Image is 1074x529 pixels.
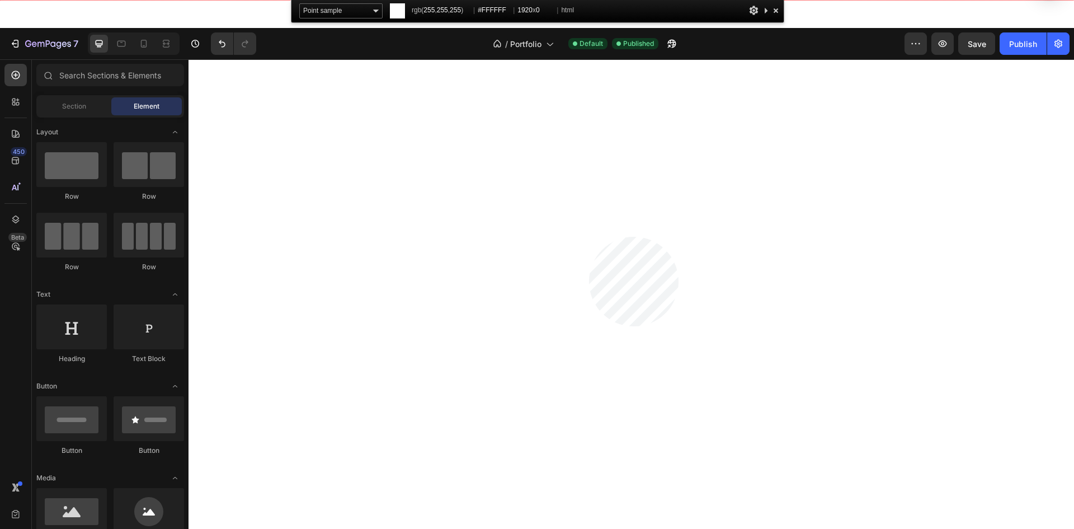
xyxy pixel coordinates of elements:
[166,123,184,141] span: Toggle open
[761,3,770,17] div: Collapse This Panel
[1000,32,1047,55] button: Publish
[11,147,27,156] div: 450
[478,3,510,17] span: #FFFFFF
[36,381,57,391] span: Button
[134,101,159,111] span: Element
[412,3,470,17] span: rgb( , , )
[73,37,78,50] p: 7
[36,191,107,202] div: Row
[166,377,184,395] span: Toggle open
[623,39,654,49] span: Published
[423,6,435,14] span: 255
[505,38,508,50] span: /
[513,6,515,14] span: |
[437,6,448,14] span: 255
[166,285,184,303] span: Toggle open
[473,6,475,14] span: |
[36,473,56,483] span: Media
[1009,38,1037,50] div: Publish
[62,101,86,111] span: Section
[561,3,574,17] span: html
[36,127,58,137] span: Layout
[166,469,184,487] span: Toggle open
[770,3,781,17] div: Close and Stop Picking
[968,39,986,49] span: Save
[36,262,107,272] div: Row
[450,6,461,14] span: 255
[748,3,759,17] div: Options
[211,32,256,55] div: Undo/Redo
[580,39,603,49] span: Default
[517,6,533,14] span: 1920
[4,32,83,55] button: 7
[114,446,184,456] div: Button
[958,32,995,55] button: Save
[114,191,184,202] div: Row
[557,6,558,14] span: |
[36,446,107,456] div: Button
[114,262,184,272] div: Row
[36,289,50,299] span: Text
[114,354,184,364] div: Text Block
[536,6,540,14] span: 0
[36,64,184,86] input: Search Sections & Elements
[8,233,27,242] div: Beta
[510,38,541,50] span: Portfolio
[517,3,554,17] span: x
[36,354,107,364] div: Heading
